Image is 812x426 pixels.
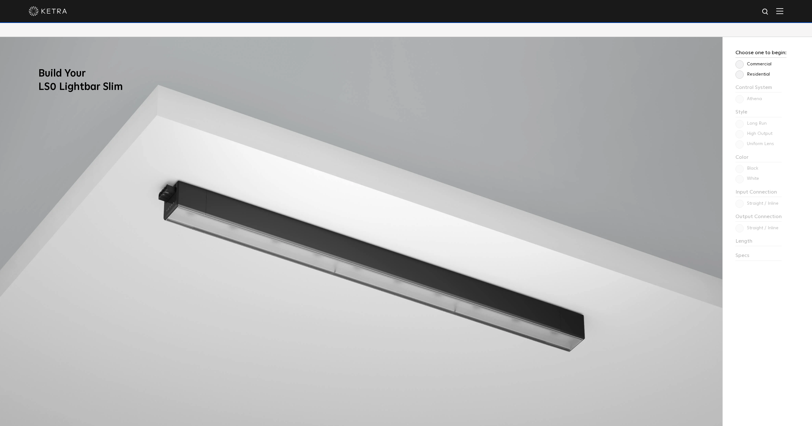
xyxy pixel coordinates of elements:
[29,6,67,16] img: ketra-logo-2019-white
[735,62,771,67] label: Commercial
[735,50,786,58] h3: Choose one to begin:
[735,72,770,77] label: Residential
[776,8,783,14] img: Hamburger%20Nav.svg
[762,8,770,16] img: search icon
